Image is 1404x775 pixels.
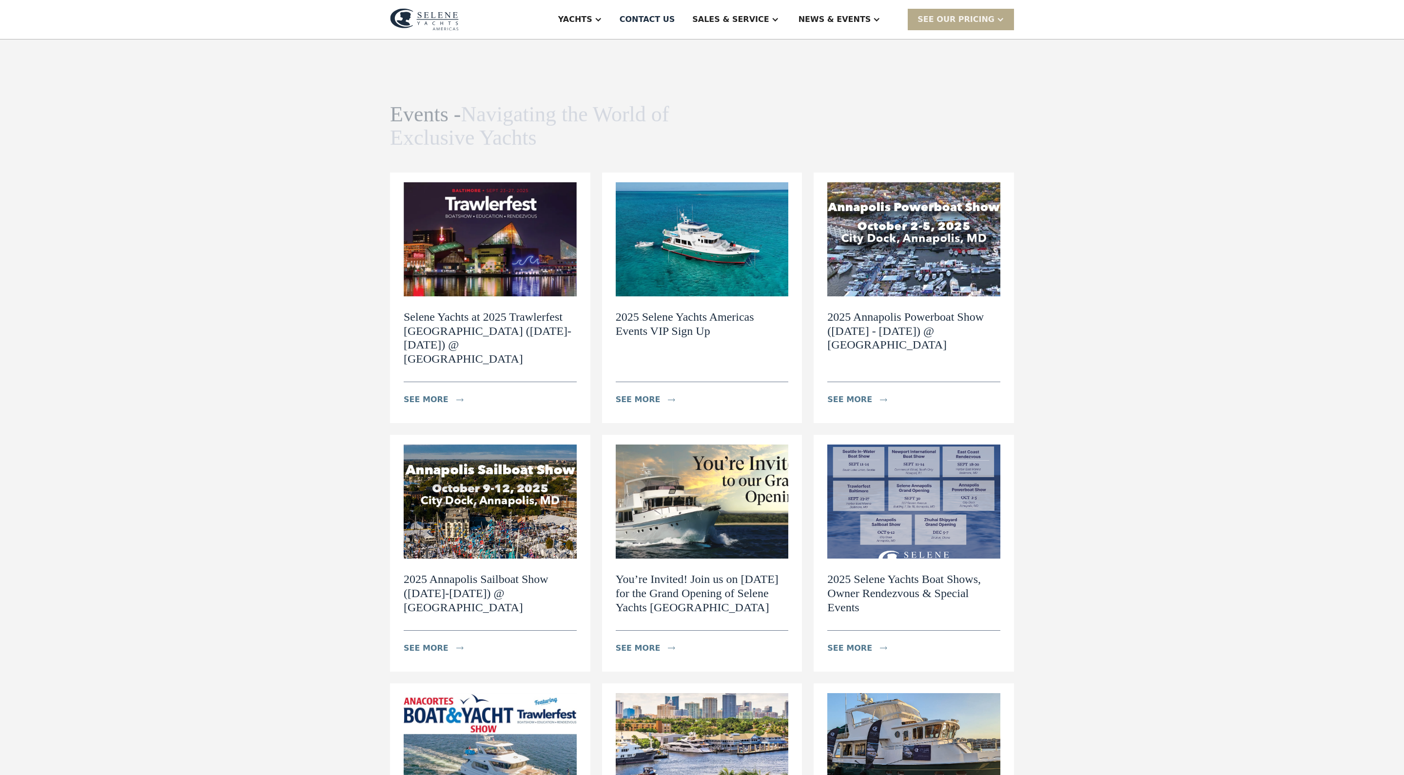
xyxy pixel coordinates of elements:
img: icon [668,398,675,402]
img: icon [456,398,464,402]
div: see more [616,642,661,654]
div: Yachts [558,14,592,25]
a: Selene Yachts at 2025 Trawlerfest [GEOGRAPHIC_DATA] ([DATE]-[DATE]) @ [GEOGRAPHIC_DATA]see moreicon [390,173,590,423]
div: SEE Our Pricing [917,14,994,25]
div: Sales & Service [692,14,769,25]
div: see more [404,642,448,654]
h2: 2025 Annapolis Powerboat Show ([DATE] - [DATE]) @ [GEOGRAPHIC_DATA] [827,310,1000,352]
a: 2025 Annapolis Sailboat Show ([DATE]-[DATE]) @ [GEOGRAPHIC_DATA]see moreicon [390,435,590,671]
div: see more [827,394,872,406]
img: logo [390,8,459,31]
div: Contact US [620,14,675,25]
h2: 2025 Selene Yachts Americas Events VIP Sign Up [616,310,789,338]
a: 2025 Annapolis Powerboat Show ([DATE] - [DATE]) @ [GEOGRAPHIC_DATA]see moreicon [814,173,1014,423]
h2: You’re Invited! Join us on [DATE] for the Grand Opening of Selene Yachts [GEOGRAPHIC_DATA] [616,572,789,614]
div: SEE Our Pricing [908,9,1014,30]
h2: 2025 Selene Yachts Boat Shows, Owner Rendezvous & Special Events [827,572,1000,614]
span: Navigating the World of Exclusive Yachts [390,102,669,150]
h2: Selene Yachts at 2025 Trawlerfest [GEOGRAPHIC_DATA] ([DATE]-[DATE]) @ [GEOGRAPHIC_DATA] [404,310,577,366]
img: icon [456,646,464,650]
h1: Events - [390,103,672,150]
div: see more [404,394,448,406]
img: icon [880,398,887,402]
h2: 2025 Annapolis Sailboat Show ([DATE]-[DATE]) @ [GEOGRAPHIC_DATA] [404,572,577,614]
div: see more [827,642,872,654]
img: icon [880,646,887,650]
div: News & EVENTS [799,14,871,25]
a: 2025 Selene Yachts Boat Shows, Owner Rendezvous & Special Eventssee moreicon [814,435,1014,671]
div: see more [616,394,661,406]
a: You’re Invited! Join us on [DATE] for the Grand Opening of Selene Yachts [GEOGRAPHIC_DATA]see mor... [602,435,802,671]
a: 2025 Selene Yachts Americas Events VIP Sign Upsee moreicon [602,173,802,423]
img: icon [668,646,675,650]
